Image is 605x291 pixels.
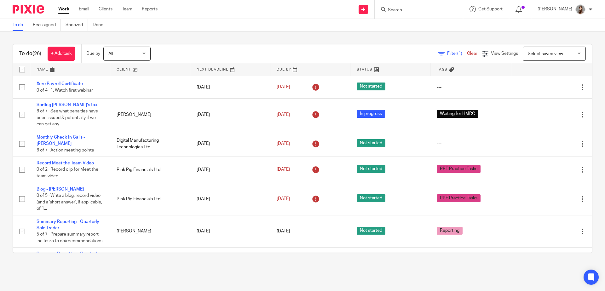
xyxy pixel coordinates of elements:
[538,6,572,12] p: [PERSON_NAME]
[37,168,98,179] span: 0 of 2 · Record clip for Meet the team video
[478,7,503,11] span: Get Support
[37,148,94,152] span: 6 of 7 · Action meeting points
[110,157,190,183] td: Pink Pig Financials Ltd
[110,183,190,215] td: Pink Pig Financials Ltd
[277,168,290,172] span: [DATE]
[357,139,385,147] span: Not started
[110,131,190,157] td: Digital Manufacturing Technologies Ltd
[190,157,270,183] td: [DATE]
[99,6,112,12] a: Clients
[190,215,270,248] td: [DATE]
[357,110,385,118] span: In progress
[437,110,478,118] span: Waiting for HMRC
[437,140,506,147] div: ---
[37,187,84,191] a: Blog - [PERSON_NAME]
[437,68,447,71] span: Tags
[437,165,481,173] span: PPF Practice Tasks
[190,98,270,131] td: [DATE]
[190,131,270,157] td: [DATE]
[66,19,88,31] a: Snoozed
[447,51,467,56] span: Filter
[190,248,270,280] td: [DATE]
[110,215,190,248] td: [PERSON_NAME]
[277,229,290,234] span: [DATE]
[19,50,41,57] h1: To do
[357,194,385,202] span: Not started
[387,8,444,13] input: Search
[37,82,83,86] a: Xero Payroll Certificate
[142,6,158,12] a: Reports
[79,6,89,12] a: Email
[37,232,102,243] span: 5 of 7 · Prepare summary report inc tasks to do/recommendations
[357,165,385,173] span: Not started
[528,52,563,56] span: Select saved view
[190,183,270,215] td: [DATE]
[437,227,463,235] span: Reporting
[491,51,518,56] span: View Settings
[457,51,462,56] span: (1)
[357,83,385,90] span: Not started
[277,112,290,117] span: [DATE]
[110,98,190,131] td: [PERSON_NAME]
[86,50,100,57] p: Due by
[48,47,75,61] a: + Add task
[37,109,98,127] span: 6 of 7 · See what penalties have been issued & potentially if we can get any...
[37,88,93,93] span: 0 of 4 · 1. Watch first webinar
[110,248,190,280] td: Lightsource Electrical Ltd
[108,52,113,56] span: All
[37,161,94,165] a: Record Meet the Team Video
[37,220,102,230] a: Summary Reporting - Quarterly - Sole Trader
[190,76,270,98] td: [DATE]
[93,19,108,31] a: Done
[277,85,290,89] span: [DATE]
[277,197,290,201] span: [DATE]
[37,103,99,107] a: Sorting [PERSON_NAME]'s tax!
[13,5,44,14] img: Pixie
[437,84,506,90] div: ---
[357,227,385,235] span: Not started
[37,135,85,146] a: Monthly Check In Calls - [PERSON_NAME]
[277,141,290,146] span: [DATE]
[33,19,61,31] a: Reassigned
[575,4,585,14] img: 22.png
[467,51,477,56] a: Clear
[37,193,102,211] span: 0 of 5 · Write a blog, record video (and a 'short answer', if applicable, of 1...
[437,194,481,202] span: PPF Practice Tasks
[37,252,102,262] a: Summary Reporting - Quarterly - Ltd Co
[13,19,28,31] a: To do
[58,6,69,12] a: Work
[122,6,132,12] a: Team
[32,51,41,56] span: (26)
